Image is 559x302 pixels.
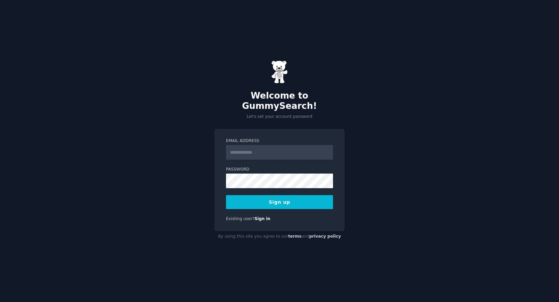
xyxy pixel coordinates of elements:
[226,216,255,221] span: Existing user?
[255,216,271,221] a: Sign in
[226,138,333,144] label: Email Address
[214,231,345,242] div: By using this site you agree to our and
[288,234,301,239] a: terms
[214,114,345,120] p: Let's set your account password
[271,60,288,84] img: Gummy Bear
[309,234,341,239] a: privacy policy
[214,91,345,112] h2: Welcome to GummySearch!
[226,167,333,173] label: Password
[226,195,333,209] button: Sign up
